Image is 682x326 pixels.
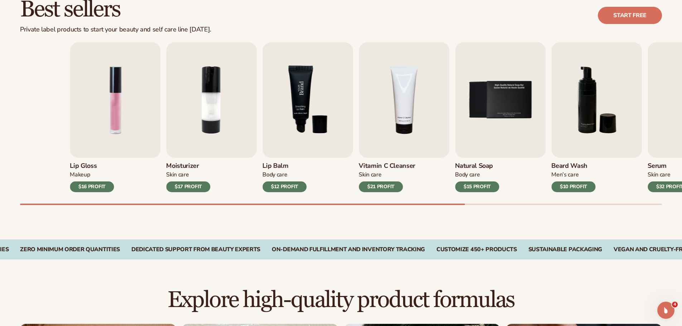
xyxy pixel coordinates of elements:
[70,181,114,192] div: $16 PROFIT
[359,162,415,170] h3: Vitamin C Cleanser
[359,42,449,192] a: 4 / 9
[598,7,662,24] a: Start free
[20,288,662,312] h2: Explore high-quality product formulas
[551,42,642,192] a: 6 / 9
[359,181,403,192] div: $21 PROFIT
[131,246,260,253] div: Dedicated Support From Beauty Experts
[455,171,499,179] div: Body Care
[166,42,257,192] a: 2 / 9
[262,42,353,192] a: 3 / 9
[551,162,595,170] h3: Beard Wash
[455,181,499,192] div: $15 PROFIT
[70,42,160,192] a: 1 / 9
[657,302,674,319] iframe: Intercom live chat
[262,171,306,179] div: Body Care
[528,246,602,253] div: SUSTAINABLE PACKAGING
[70,171,114,179] div: Makeup
[455,42,546,192] a: 5 / 9
[262,42,353,158] img: Shopify Image 7
[551,181,595,192] div: $10 PROFIT
[455,162,499,170] h3: Natural Soap
[551,171,595,179] div: Men’s Care
[262,162,306,170] h3: Lip Balm
[70,162,114,170] h3: Lip Gloss
[359,171,415,179] div: Skin Care
[672,302,678,307] span: 4
[20,246,120,253] div: Zero Minimum Order QuantitieS
[262,181,306,192] div: $12 PROFIT
[436,246,517,253] div: CUSTOMIZE 450+ PRODUCTS
[20,26,211,34] div: Private label products to start your beauty and self care line [DATE].
[166,181,210,192] div: $17 PROFIT
[272,246,425,253] div: On-Demand Fulfillment and Inventory Tracking
[166,162,210,170] h3: Moisturizer
[166,171,210,179] div: Skin Care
